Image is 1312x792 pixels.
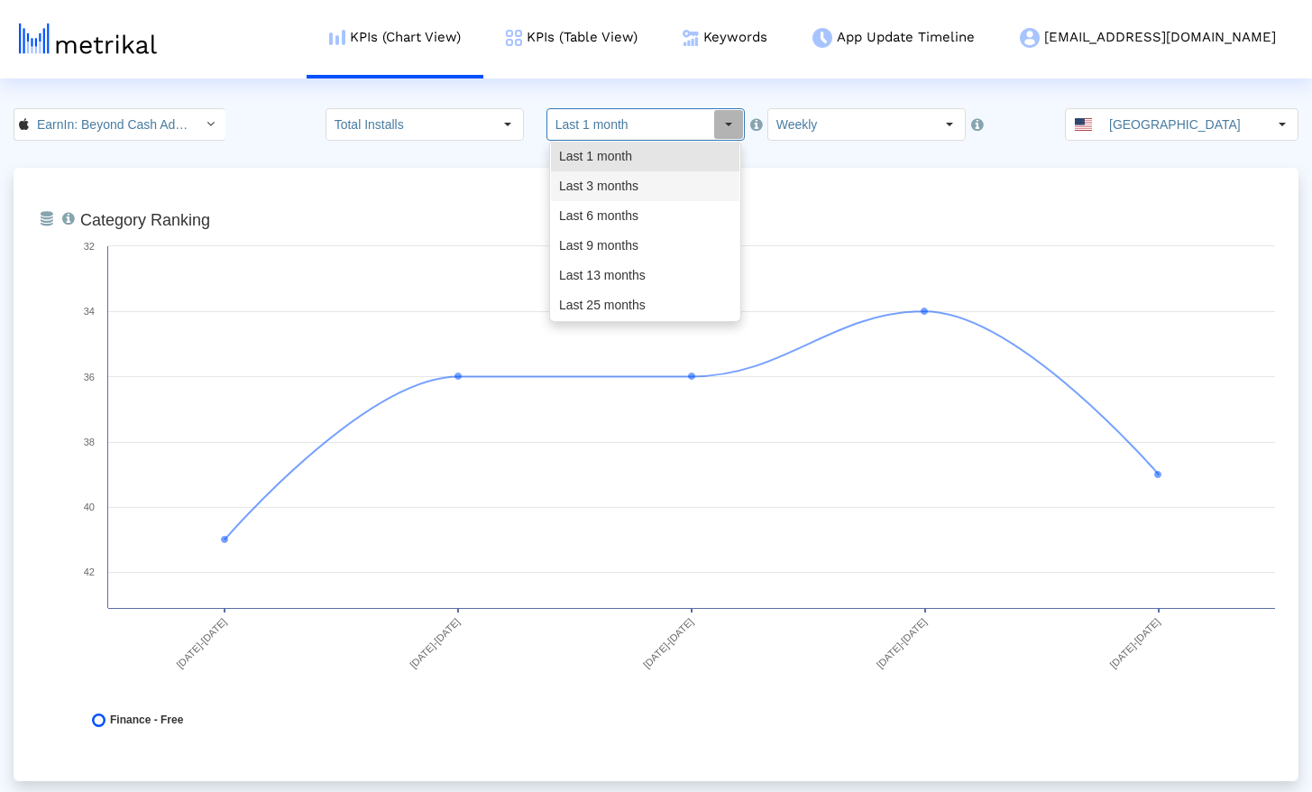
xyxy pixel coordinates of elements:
div: Last 9 months [551,231,739,261]
div: Select [934,109,965,140]
text: 34 [84,306,95,317]
div: Last 25 months [551,290,739,320]
div: Last 6 months [551,201,739,231]
div: Select [1267,109,1298,140]
tspan: Category Ranking [80,211,210,229]
text: [DATE]-[DATE] [174,616,228,670]
div: Last 1 month [551,142,739,171]
div: Last 13 months [551,261,739,290]
text: 42 [84,566,95,577]
text: 38 [84,437,95,447]
text: 40 [84,502,95,512]
text: [DATE]-[DATE] [1108,616,1162,670]
img: metrical-logo-light.png [19,23,157,54]
span: Finance - Free [110,714,183,727]
text: [DATE]-[DATE] [875,616,929,670]
img: my-account-menu-icon.png [1020,28,1040,48]
text: 36 [84,372,95,382]
img: keywords.png [683,30,699,46]
div: Select [713,109,744,140]
div: Select [492,109,523,140]
img: kpi-table-menu-icon.png [506,30,522,46]
div: Select [195,109,225,140]
text: [DATE]-[DATE] [408,616,462,670]
img: app-update-menu-icon.png [812,28,832,48]
text: [DATE]-[DATE] [641,616,695,670]
div: Last 3 months [551,171,739,201]
text: 32 [84,241,95,252]
img: kpi-chart-menu-icon.png [329,30,345,45]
